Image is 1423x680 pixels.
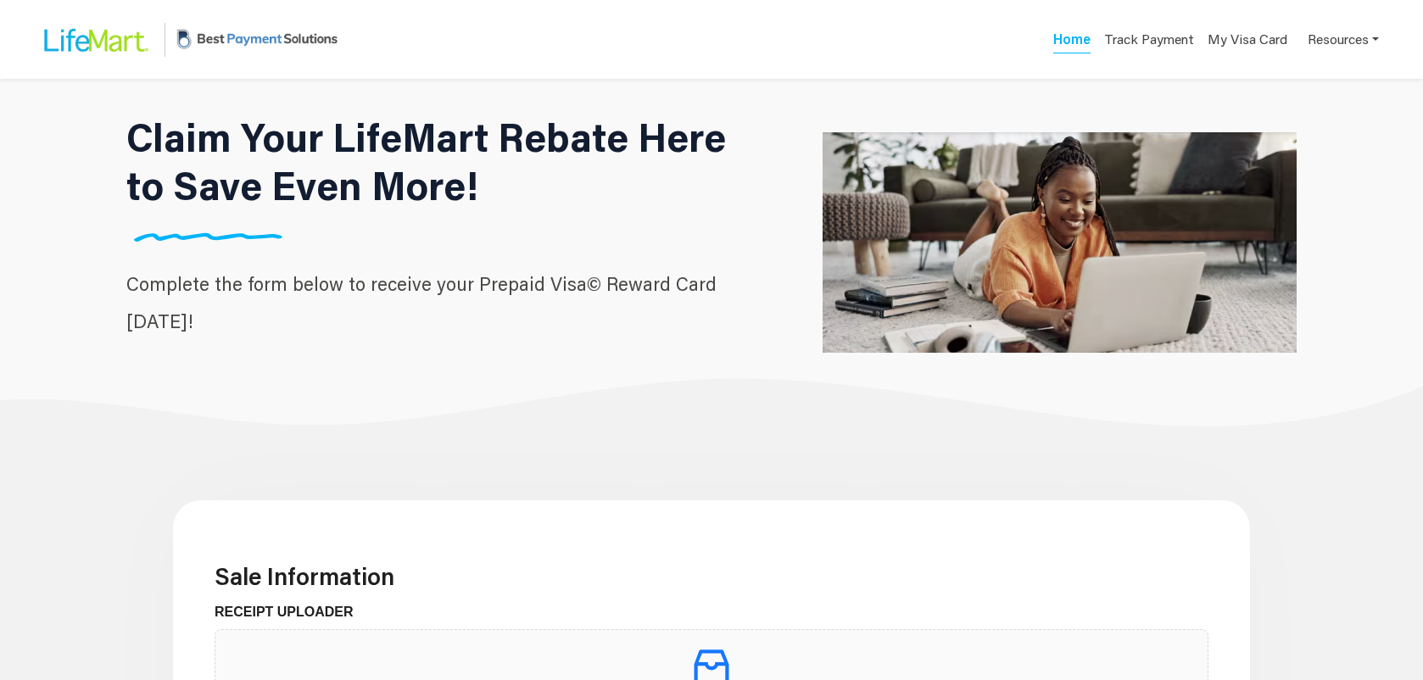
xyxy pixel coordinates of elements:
[1053,30,1091,53] a: Home
[1308,22,1379,57] a: Resources
[126,113,752,209] h1: Claim Your LifeMart Rebate Here to Save Even More!
[1104,30,1194,54] a: Track Payment
[172,11,342,68] img: BPS Logo
[126,265,752,340] p: Complete the form below to receive your Prepaid Visa© Reward Card [DATE]!
[1208,22,1287,57] a: My Visa Card
[31,13,158,67] img: LifeMart Logo
[31,11,342,68] a: LifeMart LogoBPS Logo
[823,45,1297,440] img: LifeMart Hero
[215,562,1208,591] h3: Sale Information
[215,602,366,622] label: RECEIPT UPLOADER
[126,232,289,242] img: Divider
